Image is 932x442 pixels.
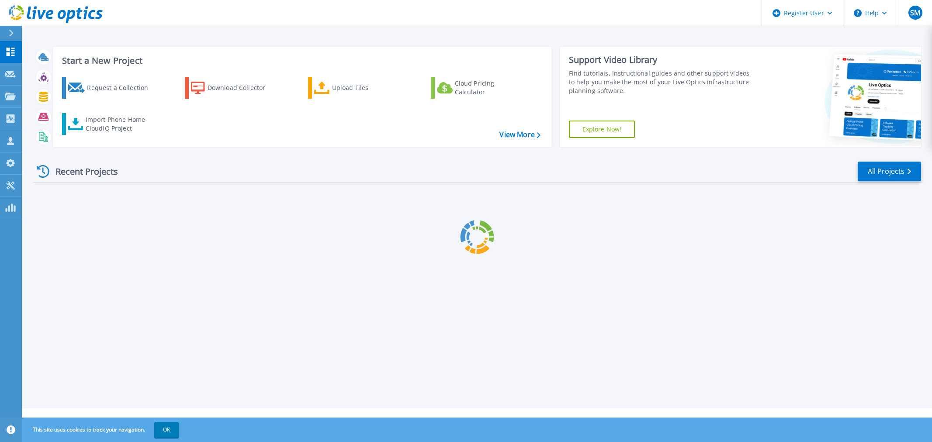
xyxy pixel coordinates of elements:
span: SM [910,9,920,16]
div: Request a Collection [87,79,157,97]
a: All Projects [858,162,921,181]
div: Upload Files [332,79,402,97]
a: Request a Collection [62,77,159,99]
div: Cloud Pricing Calculator [455,79,525,97]
span: This site uses cookies to track your navigation. [24,422,179,438]
a: Download Collector [185,77,282,99]
div: Recent Projects [34,161,130,182]
a: Upload Files [308,77,405,99]
div: Support Video Library [569,54,754,66]
div: Download Collector [208,79,277,97]
a: Explore Now! [569,121,635,138]
a: View More [499,131,540,139]
h3: Start a New Project [62,56,540,66]
button: OK [154,422,179,438]
div: Import Phone Home CloudIQ Project [86,115,154,133]
div: Find tutorials, instructional guides and other support videos to help you make the most of your L... [569,69,754,95]
a: Cloud Pricing Calculator [431,77,528,99]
